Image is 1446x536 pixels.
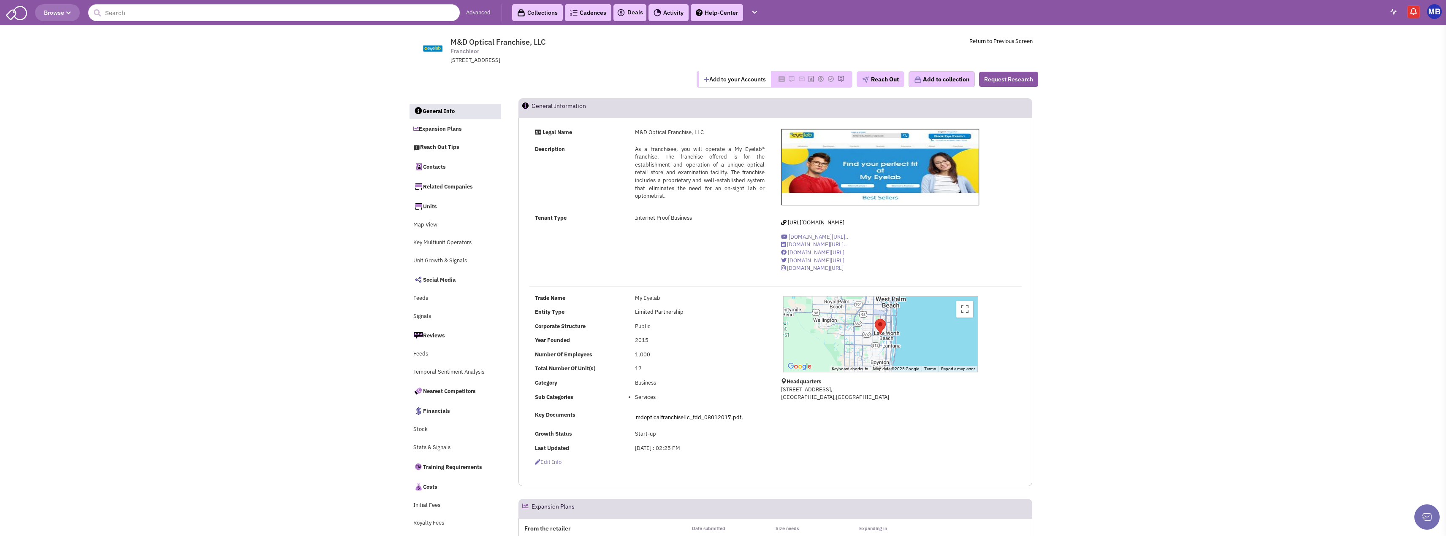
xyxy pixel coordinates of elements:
a: Stats & Signals [409,440,501,456]
img: Please add to your accounts [798,75,805,82]
p: Date submitted [692,524,776,533]
img: Please add to your accounts [838,75,844,82]
img: plane.png [862,76,869,83]
a: Contacts [409,158,501,175]
a: Collections [512,4,563,21]
span: Edit info [535,458,562,466]
a: Advanced [466,9,491,17]
b: Headquarters [787,378,822,385]
img: Please add to your accounts [817,75,824,82]
div: 1,000 [629,351,770,359]
span: Franchisor [450,47,479,56]
a: Training Requirements [409,458,501,476]
a: Unit Growth & Signals [409,253,501,269]
a: [DOMAIN_NAME][URL] [781,249,844,256]
a: Stock [409,422,501,438]
button: Keyboard shortcuts [832,366,868,372]
h2: General Information [532,99,586,117]
div: Start-up [629,430,770,438]
a: Initial Fees [409,498,501,514]
div: Internet Proof Business [629,214,770,222]
strong: Description [535,145,565,153]
a: Social Media [409,271,501,288]
img: help.png [696,9,703,16]
a: Financials [409,402,501,420]
a: [DOMAIN_NAME][URL].. [781,241,847,248]
button: Request Research [979,72,1038,87]
a: [DOMAIN_NAME][URL] [781,257,844,264]
a: Royalty Fees [409,515,501,531]
strong: Legal Name [543,129,572,136]
b: Last Updated [535,444,569,452]
a: Reach Out Tips [409,140,501,156]
img: M&D Optical Franchise, LLC [781,129,979,205]
button: Reach Out [857,71,904,87]
span: [DOMAIN_NAME][URL].. [789,233,849,240]
b: Entity Type [535,308,564,315]
div: Public [629,323,770,331]
a: Feeds [409,346,501,362]
span: M&D Optical Franchise, LLC [450,37,545,47]
p: Expanding in [859,524,943,533]
a: Cadences [565,4,611,21]
span: Map data ©2025 Google [873,366,919,371]
a: [DOMAIN_NAME][URL] [781,264,844,272]
a: Activity [648,4,689,21]
b: Trade Name [535,294,565,302]
a: Report a map error [941,366,975,371]
img: SmartAdmin [6,4,27,20]
b: Sub Categories [535,393,573,401]
b: Number Of Employees [535,351,592,358]
div: My Eyelab [629,294,770,302]
div: Limited Partnership [629,308,770,316]
div: Business [629,379,770,387]
img: icon-collection-lavender-black.svg [517,9,525,17]
div: M&amp;D Optical Franchise, LLC [875,319,886,334]
button: Toggle fullscreen view [956,301,973,318]
b: Category [535,379,557,386]
img: icon-deals.svg [617,8,625,18]
a: General Info [410,104,502,120]
a: Signals [409,309,501,325]
b: Key Documents [535,411,575,418]
button: Browse [35,4,80,21]
span: [URL][DOMAIN_NAME] [788,219,844,226]
p: Size needs [776,524,859,533]
div: [STREET_ADDRESS] [450,57,671,65]
span: [DOMAIN_NAME][URL] [788,249,844,256]
a: Map View [409,217,501,233]
input: Search [88,4,460,21]
img: Activity.png [654,9,661,16]
img: Please add to your accounts [788,75,795,82]
a: [DOMAIN_NAME][URL].. [781,233,849,240]
div: [DATE] : 02:25 PM [629,444,770,453]
b: Year Founded [535,337,570,344]
img: Mac Brady [1427,4,1442,19]
h2: Expansion Plans [532,499,575,518]
a: Open this area in Google Maps (opens a new window) [786,361,814,372]
span: Browse [44,9,71,16]
div: 2015 [629,337,770,345]
a: Temporal Sentiment Analysis [409,364,501,380]
img: Google [786,361,814,372]
b: Total Number Of Unit(s) [535,365,595,372]
span: As a franchisee, you will operate a My Eyelab® franchise. The franchise offered is for the establ... [635,145,764,199]
a: Help-Center [691,4,743,21]
a: Related Companies [409,178,501,195]
a: Terms (opens in new tab) [924,366,936,371]
a: Costs [409,478,501,496]
li: Services [635,393,764,401]
a: mdopticalfranchisellc_fdd_08012017.pdf, [636,414,743,421]
b: Growth Status [535,430,572,437]
a: Key Multiunit Operators [409,235,501,251]
a: Expansion Plans [409,121,501,137]
a: Return to Previous Screen [969,38,1033,45]
img: Please add to your accounts [827,75,834,82]
strong: Tenant Type [535,214,567,221]
button: Add to your Accounts [699,71,771,87]
img: icon-collection-lavender.png [914,76,922,83]
a: Feeds [409,291,501,307]
button: Add to collection [909,71,975,87]
span: [DOMAIN_NAME][URL].. [787,241,847,248]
